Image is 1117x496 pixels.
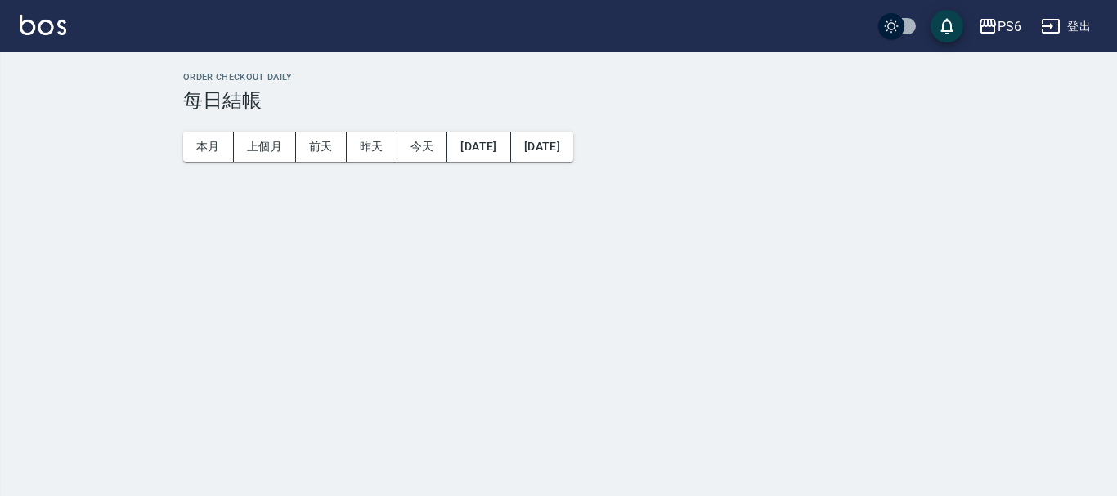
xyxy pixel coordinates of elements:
[296,132,347,162] button: 前天
[183,72,1097,83] h2: Order checkout daily
[234,132,296,162] button: 上個月
[931,10,963,42] button: save
[998,16,1021,37] div: PS6
[347,132,397,162] button: 昨天
[397,132,448,162] button: 今天
[183,89,1097,112] h3: 每日結帳
[20,15,66,35] img: Logo
[511,132,573,162] button: [DATE]
[447,132,510,162] button: [DATE]
[971,10,1028,43] button: PS6
[183,132,234,162] button: 本月
[1034,11,1097,42] button: 登出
